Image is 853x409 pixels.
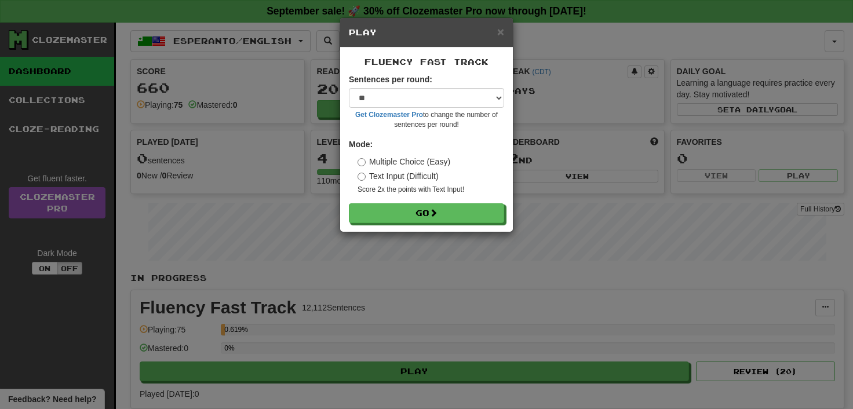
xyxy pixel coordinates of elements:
button: Go [349,203,504,223]
a: Get Clozemaster Pro [355,111,423,119]
strong: Mode: [349,140,373,149]
small: Score 2x the points with Text Input ! [358,185,504,195]
label: Sentences per round: [349,74,432,85]
button: Close [497,25,504,38]
h5: Play [349,27,504,38]
input: Multiple Choice (Easy) [358,158,366,166]
label: Multiple Choice (Easy) [358,156,450,167]
span: × [497,25,504,38]
span: Fluency Fast Track [364,57,489,67]
small: to change the number of sentences per round! [349,110,504,130]
label: Text Input (Difficult) [358,170,439,182]
input: Text Input (Difficult) [358,173,366,181]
